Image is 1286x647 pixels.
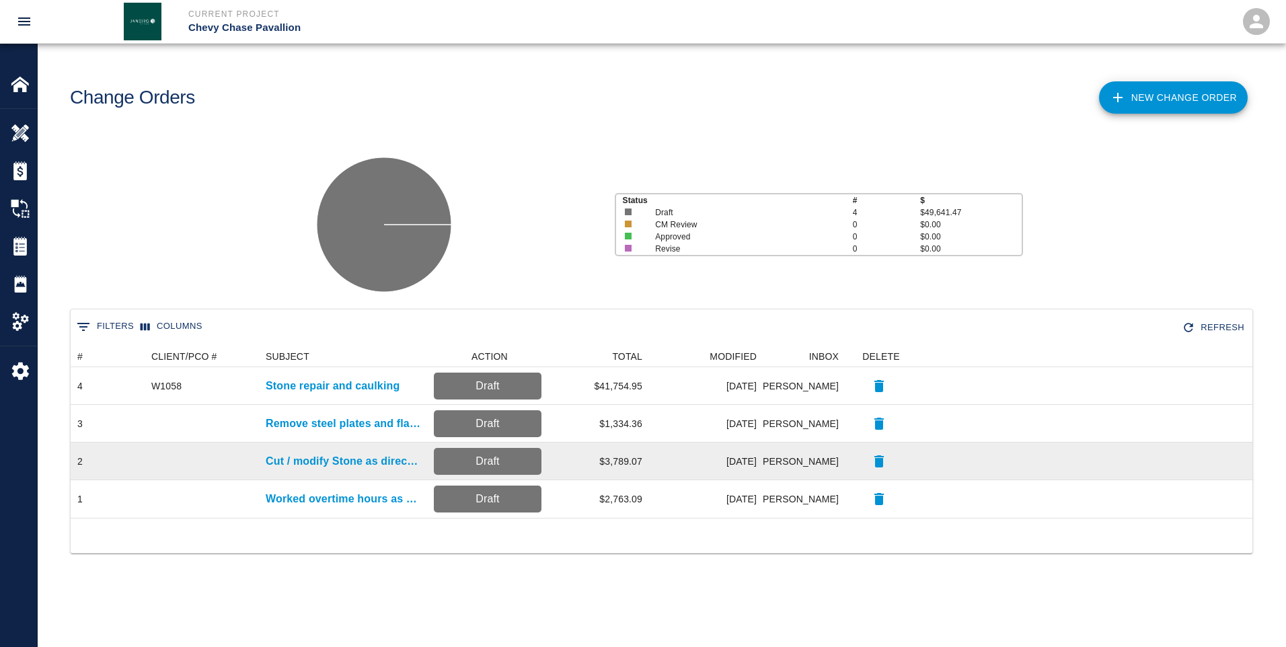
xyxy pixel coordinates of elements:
[853,219,921,231] p: 0
[427,346,548,367] div: ACTION
[137,316,206,337] button: Select columns
[548,443,649,480] div: $3,789.07
[259,346,427,367] div: SUBJECT
[266,453,420,469] a: Cut / modify Stone as directed
[649,443,763,480] div: [DATE]
[920,206,1022,219] p: $49,641.47
[71,346,145,367] div: #
[77,417,83,430] div: 3
[612,346,642,367] div: TOTAL
[77,379,83,393] div: 4
[920,243,1022,255] p: $0.00
[763,480,845,518] div: [PERSON_NAME]
[853,231,921,243] p: 0
[266,346,309,367] div: SUBJECT
[845,346,913,367] div: DELETE
[266,416,420,432] a: Remove steel plates and flag pole
[649,346,763,367] div: MODIFIED
[548,367,649,405] div: $41,754.95
[763,367,845,405] div: [PERSON_NAME]
[439,416,536,432] p: Draft
[266,491,420,507] a: Worked overtime hours as requested
[548,480,649,518] div: $2,763.09
[1099,81,1248,114] a: New Change Order
[188,20,716,36] p: Chevy Chase Pavallion
[655,206,833,219] p: Draft
[853,206,921,219] p: 4
[439,491,536,507] p: Draft
[439,453,536,469] p: Draft
[1219,582,1286,647] iframe: Chat Widget
[145,346,259,367] div: CLIENT/PCO #
[853,194,921,206] p: #
[655,219,833,231] p: CM Review
[1179,316,1250,340] button: Refresh
[763,346,845,367] div: INBOX
[151,346,217,367] div: CLIENT/PCO #
[920,219,1022,231] p: $0.00
[124,3,161,40] img: Janeiro Inc
[1179,316,1250,340] div: Refresh the list
[763,405,845,443] div: [PERSON_NAME]
[920,194,1022,206] p: $
[439,378,536,394] p: Draft
[649,367,763,405] div: [DATE]
[710,346,757,367] div: MODIFIED
[8,5,40,38] button: open drawer
[623,194,853,206] p: Status
[77,346,83,367] div: #
[655,231,833,243] p: Approved
[471,346,508,367] div: ACTION
[655,243,833,255] p: Revise
[151,379,182,393] div: W1058
[548,346,649,367] div: TOTAL
[853,243,921,255] p: 0
[763,443,845,480] div: [PERSON_NAME]
[920,231,1022,243] p: $0.00
[548,405,649,443] div: $1,334.36
[649,405,763,443] div: [DATE]
[809,346,839,367] div: INBOX
[188,8,716,20] p: Current Project
[73,316,137,338] button: Show filters
[649,480,763,518] div: [DATE]
[266,378,400,394] a: Stone repair and caulking
[77,455,83,468] div: 2
[77,492,83,506] div: 1
[862,346,899,367] div: DELETE
[70,87,195,109] h1: Change Orders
